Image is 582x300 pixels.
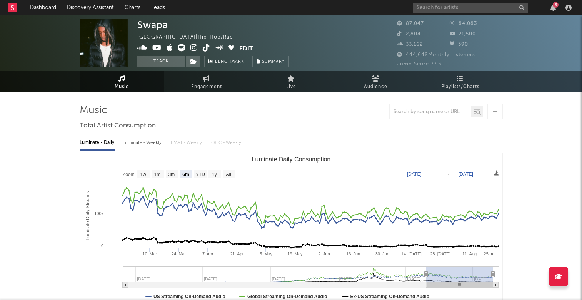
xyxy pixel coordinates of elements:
[154,172,160,177] text: 1m
[195,172,205,177] text: YTD
[123,172,135,177] text: Zoom
[286,82,296,92] span: Live
[390,109,471,115] input: Search by song name or URL
[318,251,330,256] text: 2. Jun
[407,171,422,177] text: [DATE]
[94,211,103,216] text: 100k
[101,243,103,248] text: 0
[401,251,421,256] text: 14. [DATE]
[80,136,115,149] div: Luminate - Daily
[450,32,476,37] span: 21,500
[182,172,189,177] text: 6m
[137,19,168,30] div: Swapa
[450,42,468,47] span: 390
[249,71,334,92] a: Live
[350,294,429,299] text: Ex-US Streaming On-Demand Audio
[418,71,503,92] a: Playlists/Charts
[191,82,222,92] span: Engagement
[287,251,303,256] text: 19. May
[397,42,423,47] span: 33,162
[262,60,285,64] span: Summary
[137,33,242,42] div: [GEOGRAPHIC_DATA] | Hip-Hop/Rap
[168,172,175,177] text: 3m
[334,71,418,92] a: Audience
[239,44,253,54] button: Edit
[204,56,248,67] a: Benchmark
[172,251,186,256] text: 24. Mar
[80,71,164,92] a: Music
[252,56,289,67] button: Summary
[259,251,272,256] text: 5. May
[202,251,213,256] text: 7. Apr
[115,82,129,92] span: Music
[550,5,556,11] button: 6
[247,294,327,299] text: Global Streaming On-Demand Audio
[397,32,421,37] span: 2,804
[215,57,244,67] span: Benchmark
[397,52,475,57] span: 444,648 Monthly Listeners
[142,251,157,256] text: 10. Mar
[137,56,185,67] button: Track
[164,71,249,92] a: Engagement
[375,251,389,256] text: 30. Jun
[346,251,360,256] text: 16. Jun
[212,172,217,177] text: 1y
[430,251,450,256] text: 28. [DATE]
[80,121,156,131] span: Total Artist Consumption
[553,2,559,8] div: 6
[397,21,424,26] span: 87,047
[140,172,146,177] text: 1w
[252,156,330,163] text: Luminate Daily Consumption
[459,171,473,177] text: [DATE]
[462,251,476,256] text: 11. Aug
[85,191,90,240] text: Luminate Daily Streams
[123,136,163,149] div: Luminate - Weekly
[445,171,450,177] text: →
[484,251,497,256] text: 25. A…
[441,82,479,92] span: Playlists/Charts
[153,294,225,299] text: US Streaming On-Demand Audio
[450,21,477,26] span: 84,083
[230,251,243,256] text: 21. Apr
[226,172,231,177] text: All
[364,82,387,92] span: Audience
[413,3,528,13] input: Search for artists
[397,62,442,67] span: Jump Score: 77.3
